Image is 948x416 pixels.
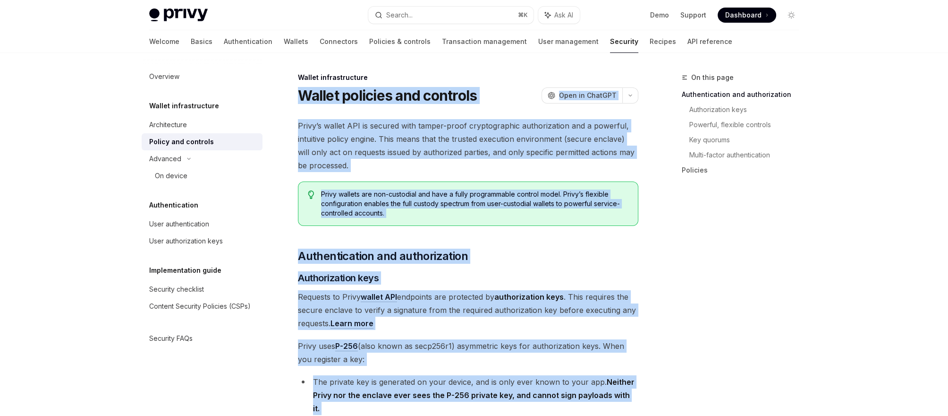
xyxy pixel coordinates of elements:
[298,271,379,285] span: Authorization keys
[149,284,204,295] div: Security checklist
[687,30,732,53] a: API reference
[298,375,638,415] li: The private key is generated on your device, and is only ever known to your app.
[725,10,762,20] span: Dashboard
[689,132,806,147] a: Key quorums
[518,11,528,19] span: ⌘ K
[298,339,638,366] span: Privy uses (also known as secp256r1) asymmetric keys for authorization keys. When you register a ...
[224,30,272,53] a: Authentication
[538,7,580,24] button: Ask AI
[142,133,262,150] a: Policy and controls
[149,333,193,344] div: Security FAQs
[142,330,262,347] a: Security FAQs
[542,87,622,104] button: Open in ChatGPT
[689,117,806,132] a: Powerful, flexible controls
[494,292,564,302] strong: authorization keys
[149,30,179,53] a: Welcome
[149,9,208,22] img: light logo
[149,71,179,82] div: Overview
[149,153,181,165] div: Advanced
[142,167,262,184] a: On device
[361,292,397,302] a: wallet API
[149,265,221,276] h5: Implementation guide
[682,163,806,178] a: Policies
[682,87,806,102] a: Authentication and authorization
[308,191,314,199] svg: Tip
[369,30,431,53] a: Policies & controls
[191,30,212,53] a: Basics
[335,341,358,351] a: P-256
[149,136,214,147] div: Policy and controls
[559,91,617,100] span: Open in ChatGPT
[320,30,358,53] a: Connectors
[680,10,706,20] a: Support
[330,319,373,329] a: Learn more
[149,100,219,112] h5: Wallet infrastructure
[298,290,638,330] span: Requests to Privy endpoints are protected by . This requires the secure enclave to verify a signa...
[149,199,198,211] h5: Authentication
[650,30,676,53] a: Recipes
[368,7,533,24] button: Search...⌘K
[155,170,187,182] div: On device
[142,68,262,85] a: Overview
[142,281,262,298] a: Security checklist
[610,30,638,53] a: Security
[284,30,308,53] a: Wallets
[298,73,638,82] div: Wallet infrastructure
[142,116,262,133] a: Architecture
[386,9,413,21] div: Search...
[650,10,669,20] a: Demo
[298,87,477,104] h1: Wallet policies and controls
[142,233,262,250] a: User authorization keys
[691,72,734,83] span: On this page
[313,377,635,413] strong: Neither Privy nor the enclave ever sees the P-256 private key, and cannot sign payloads with it.
[321,190,628,218] span: Privy wallets are non-custodial and have a fully programmable control model. Privy’s flexible con...
[538,30,599,53] a: User management
[149,119,187,130] div: Architecture
[142,216,262,233] a: User authentication
[149,235,223,247] div: User authorization keys
[784,8,799,23] button: Toggle dark mode
[689,102,806,117] a: Authorization keys
[298,119,638,172] span: Privy’s wallet API is secured with tamper-proof cryptographic authorization and a powerful, intui...
[149,218,209,230] div: User authentication
[142,298,262,315] a: Content Security Policies (CSPs)
[442,30,527,53] a: Transaction management
[149,301,251,312] div: Content Security Policies (CSPs)
[554,10,573,20] span: Ask AI
[689,147,806,163] a: Multi-factor authentication
[298,249,468,264] span: Authentication and authorization
[718,8,776,23] a: Dashboard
